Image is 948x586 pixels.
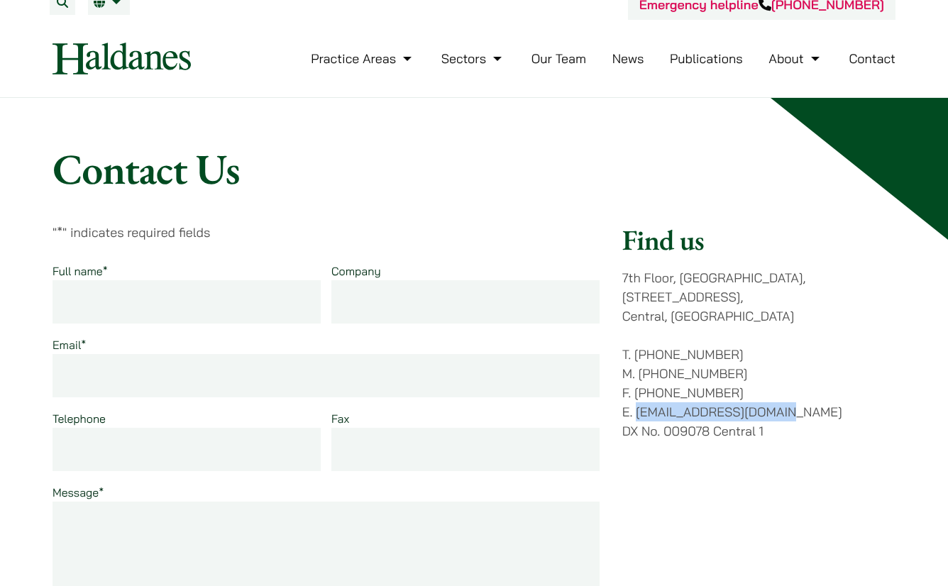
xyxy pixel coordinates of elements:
label: Telephone [53,411,106,426]
label: Message [53,485,104,499]
h1: Contact Us [53,143,895,194]
a: Contact [849,50,895,67]
a: Publications [670,50,743,67]
img: Logo of Haldanes [53,43,191,74]
label: Email [53,338,86,352]
h2: Find us [622,223,895,257]
p: " " indicates required fields [53,223,600,242]
label: Fax [331,411,349,426]
a: About [768,50,822,67]
label: Company [331,264,381,278]
p: T. [PHONE_NUMBER] M. [PHONE_NUMBER] F. [PHONE_NUMBER] E. [EMAIL_ADDRESS][DOMAIN_NAME] DX No. 0090... [622,345,895,441]
a: Sectors [441,50,505,67]
p: 7th Floor, [GEOGRAPHIC_DATA], [STREET_ADDRESS], Central, [GEOGRAPHIC_DATA] [622,268,895,326]
a: News [612,50,644,67]
label: Full name [53,264,108,278]
a: Our Team [531,50,586,67]
a: Practice Areas [311,50,415,67]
